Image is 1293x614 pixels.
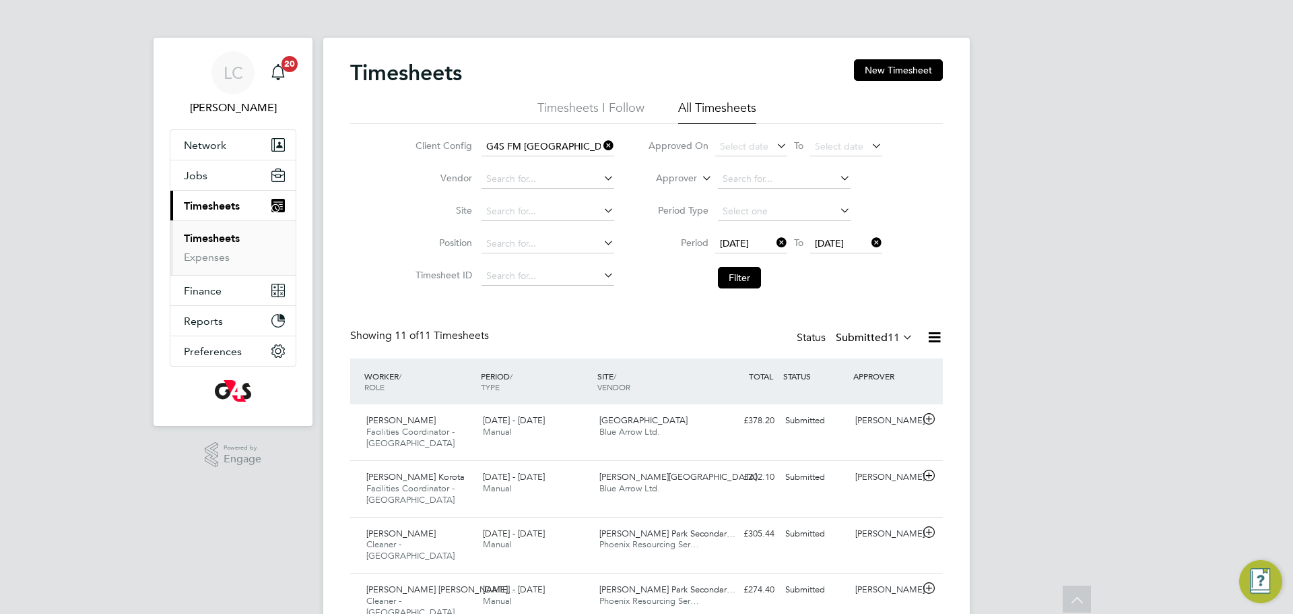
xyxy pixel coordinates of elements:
[780,364,850,388] div: STATUS
[366,539,455,561] span: Cleaner - [GEOGRAPHIC_DATA]
[483,584,545,595] span: [DATE] - [DATE]
[184,169,207,182] span: Jobs
[395,329,419,342] span: 11 of
[205,442,262,468] a: Powered byEngage
[184,251,230,264] a: Expenses
[482,137,614,156] input: Search for...
[477,364,594,399] div: PERIOD
[483,528,545,539] span: [DATE] - [DATE]
[854,59,943,81] button: New Timesheet
[395,329,489,342] span: 11 Timesheets
[780,523,850,545] div: Submitted
[850,523,920,545] div: [PERSON_NAME]
[614,371,616,381] span: /
[170,51,296,116] a: LC[PERSON_NAME]
[790,137,807,154] span: To
[636,172,697,185] label: Approver
[366,483,455,505] span: Facilities Coordinator - [GEOGRAPHIC_DATA]
[483,539,512,550] span: Manual
[815,237,844,249] span: [DATE]
[599,595,699,607] span: Phoenix Resourcing Ser…
[850,364,920,388] div: APPROVER
[399,371,401,381] span: /
[265,51,292,94] a: 20
[599,415,688,426] span: [GEOGRAPHIC_DATA]
[481,381,500,392] span: TYPE
[710,579,780,601] div: £274.40
[350,329,492,343] div: Showing
[366,584,517,595] span: [PERSON_NAME] [PERSON_NAME]…
[710,523,780,545] div: £305.44
[718,267,761,288] button: Filter
[720,140,768,152] span: Select date
[170,306,296,336] button: Reports
[366,471,465,483] span: [PERSON_NAME] Korota
[850,466,920,489] div: [PERSON_NAME]
[224,442,261,454] span: Powered by
[411,172,472,184] label: Vendor
[850,579,920,601] div: [PERSON_NAME]
[888,331,900,344] span: 11
[184,199,240,212] span: Timesheets
[170,160,296,190] button: Jobs
[482,235,614,253] input: Search for...
[648,204,708,216] label: Period Type
[599,584,735,595] span: [PERSON_NAME] Park Secondar…
[184,284,222,297] span: Finance
[170,336,296,366] button: Preferences
[482,170,614,189] input: Search for...
[815,140,863,152] span: Select date
[483,471,545,483] span: [DATE] - [DATE]
[170,220,296,275] div: Timesheets
[749,371,773,381] span: TOTAL
[170,276,296,305] button: Finance
[411,140,472,152] label: Client Config
[281,56,298,72] span: 20
[780,466,850,489] div: Submitted
[850,410,920,432] div: [PERSON_NAME]
[780,410,850,432] div: Submitted
[780,579,850,601] div: Submitted
[224,64,243,82] span: LC
[170,130,296,160] button: Network
[718,202,851,221] input: Select one
[720,237,749,249] span: [DATE]
[599,528,735,539] span: [PERSON_NAME] Park Secondar…
[411,269,472,281] label: Timesheet ID
[599,539,699,550] span: Phoenix Resourcing Ser…
[366,415,436,426] span: [PERSON_NAME]
[797,329,916,348] div: Status
[411,204,472,216] label: Site
[170,380,296,402] a: Go to home page
[361,364,477,399] div: WORKER
[482,267,614,286] input: Search for...
[483,426,512,437] span: Manual
[718,170,851,189] input: Search for...
[599,426,660,437] span: Blue Arrow Ltd.
[510,371,512,381] span: /
[170,100,296,116] span: Lilingxi Chen
[710,410,780,432] div: £378.20
[154,38,312,426] nav: Main navigation
[1239,560,1282,603] button: Engage Resource Center
[184,232,240,245] a: Timesheets
[790,234,807,251] span: To
[678,100,756,124] li: All Timesheets
[648,237,708,249] label: Period
[710,466,780,489] div: £202.10
[597,381,630,392] span: VENDOR
[170,191,296,220] button: Timesheets
[366,528,436,539] span: [PERSON_NAME]
[599,483,660,494] span: Blue Arrow Ltd.
[483,595,512,607] span: Manual
[366,426,455,449] span: Facilities Coordinator - [GEOGRAPHIC_DATA]
[836,331,913,344] label: Submitted
[184,345,242,358] span: Preferences
[594,364,710,399] div: SITE
[483,415,545,426] span: [DATE] - [DATE]
[184,315,223,328] span: Reports
[482,202,614,221] input: Search for...
[648,140,708,152] label: Approved On
[364,381,385,392] span: ROLE
[215,380,251,402] img: g4s-logo-retina.png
